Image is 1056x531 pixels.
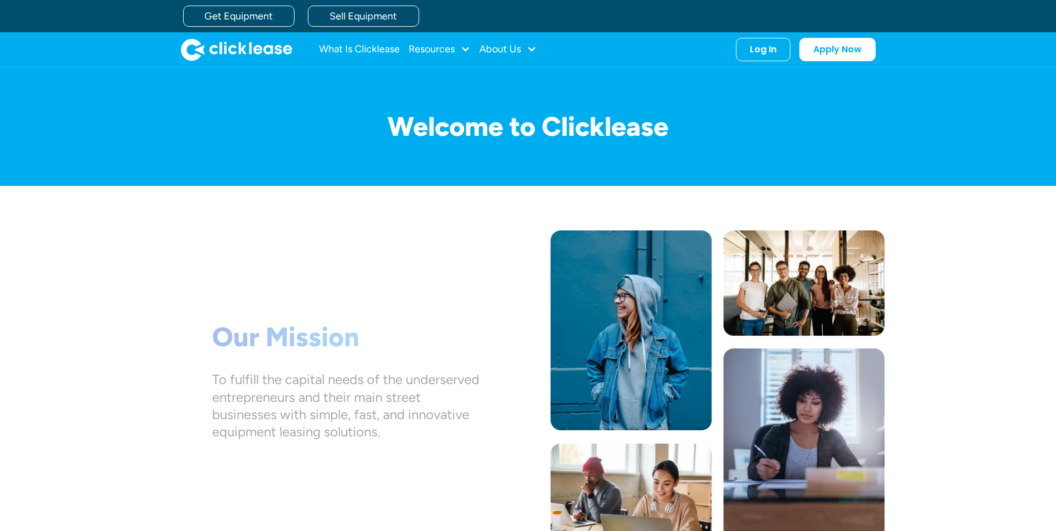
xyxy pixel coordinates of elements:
[183,6,294,27] a: Get Equipment
[172,112,885,141] h1: Welcome to Clicklease
[212,371,479,440] div: To fulfill the capital needs of the underserved entrepreneurs and their main street businesses wi...
[212,321,479,353] h1: Our Mission
[750,44,777,55] div: Log In
[181,38,292,61] img: Clicklease logo
[799,38,876,61] a: Apply Now
[319,38,400,61] a: What Is Clicklease
[308,6,419,27] a: Sell Equipment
